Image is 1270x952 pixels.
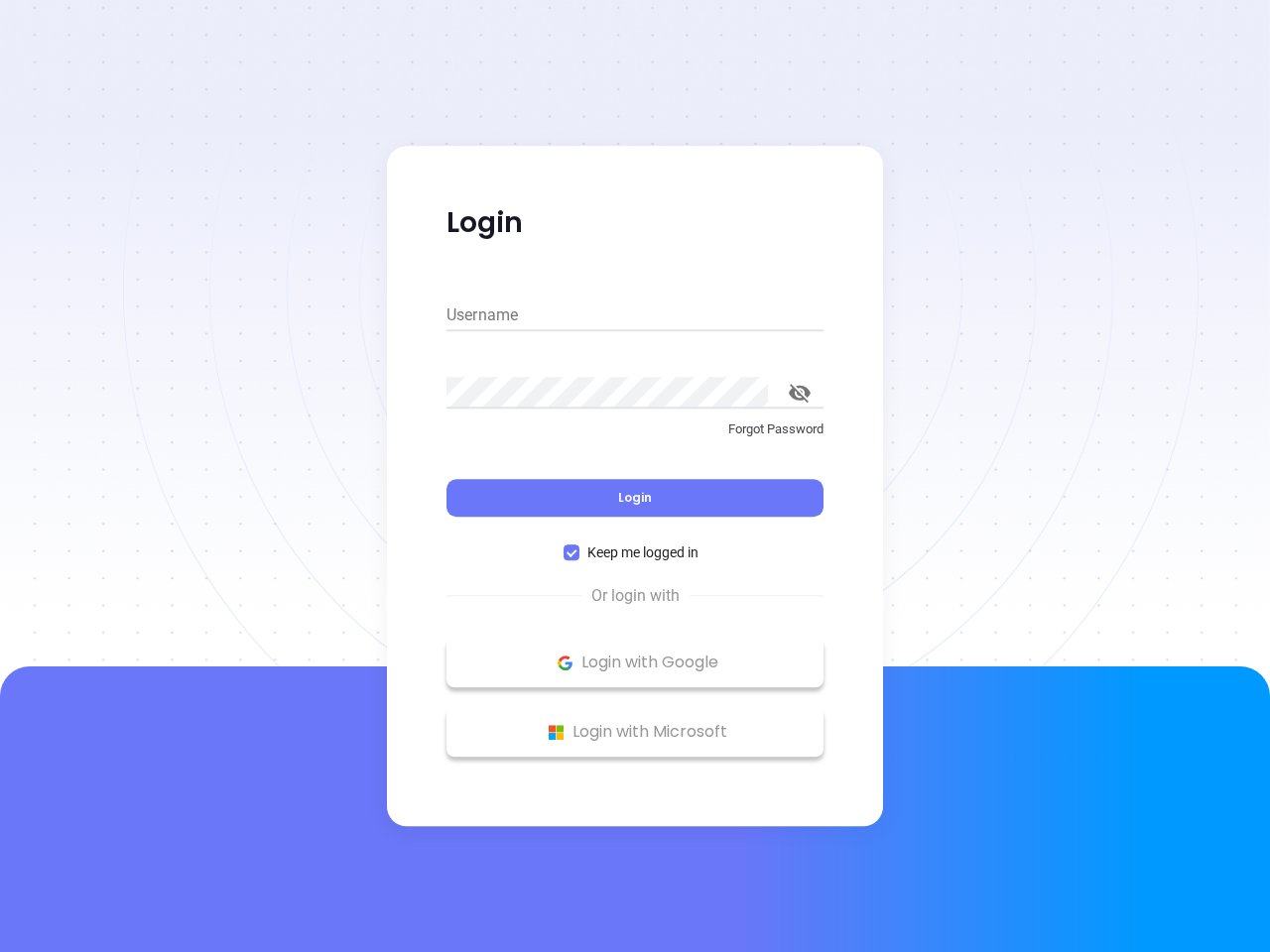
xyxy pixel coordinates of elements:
button: Microsoft Logo Login with Microsoft [446,707,824,757]
button: Login [446,479,824,517]
a: Forgot Password [446,419,824,455]
span: Or login with [581,584,690,608]
img: Microsoft Logo [544,720,569,745]
span: Keep me logged in [579,541,706,563]
span: Login [618,489,652,506]
p: Login with Microsoft [456,717,814,747]
button: Google Logo Login with Google [446,638,824,687]
p: Login with Google [456,648,814,677]
img: Google Logo [553,651,577,675]
p: Forgot Password [446,419,824,439]
button: toggle password visibility [776,369,824,416]
p: Login [446,205,824,241]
